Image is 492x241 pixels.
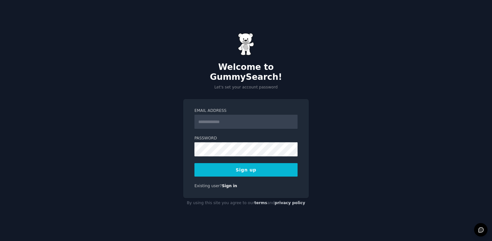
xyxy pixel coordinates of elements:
[194,163,298,177] button: Sign up
[183,62,309,82] h2: Welcome to GummySearch!
[183,198,309,208] div: By using this site you agree to our and
[275,201,305,205] a: privacy policy
[194,136,298,141] label: Password
[183,85,309,90] p: Let's set your account password
[194,108,298,114] label: Email Address
[194,184,222,188] span: Existing user?
[222,184,237,188] a: Sign in
[254,201,267,205] a: terms
[238,33,254,55] img: Gummy Bear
